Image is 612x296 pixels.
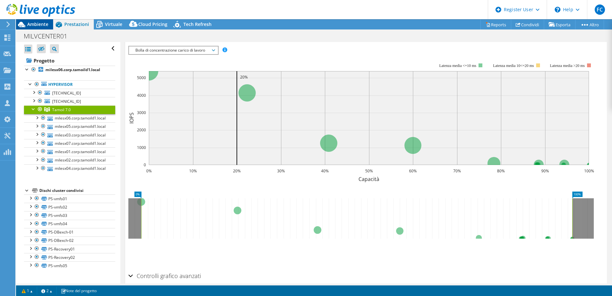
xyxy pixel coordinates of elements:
a: PS-vmfs05 [24,261,115,270]
b: milesx06.corp.tamoild1.local [45,67,100,72]
a: milesx01.corp.tamoild1.local [24,147,115,156]
span: [TECHNICAL_ID] [52,90,81,96]
a: milesx04.corp.tamoild1.local [24,164,115,173]
span: Virtuale [105,21,122,27]
span: Bolla di concentrazione carico di lavoro [132,46,214,54]
text: 40% [321,168,329,174]
text: IOPS [128,112,135,124]
text: 3000 [137,110,146,115]
a: PS-vmfs01 [24,194,115,203]
a: Progetto [24,55,115,66]
tspan: Latenza media <=10 ms [439,63,476,68]
text: 0% [146,168,151,174]
h2: Controlli grafico avanzati [128,269,201,282]
text: 0 [144,162,146,168]
span: [TECHNICAL_ID] [52,99,81,104]
span: Tamoil 7.0 [52,107,71,112]
text: 30% [277,168,285,174]
text: 2000 [137,127,146,133]
tspan: Latenza media 10<=20 ms [493,63,534,68]
text: 20% [240,74,248,80]
text: 4000 [137,93,146,98]
a: Note del progetto [56,287,101,295]
text: 70% [453,168,461,174]
a: 1 [17,287,37,295]
a: PS-DBexch-01 [24,228,115,236]
div: Dischi cluster condivisi [39,187,115,194]
text: 20% [233,168,241,174]
a: 2 [37,287,57,295]
text: 50% [365,168,373,174]
a: milesx03.corp.tamoild1.local [24,131,115,139]
text: 90% [541,168,549,174]
a: PS-Recovery01 [24,245,115,253]
h1: MILVCENTER01 [21,33,77,40]
a: milesx02.corp.tamoild1.local [24,156,115,164]
a: Hypervisor [24,80,115,89]
text: 1000 [137,145,146,150]
text: 60% [409,168,417,174]
a: Esporta [544,20,576,29]
a: Reports [480,20,511,29]
a: Condividi [511,20,544,29]
span: Tech Refresh [183,21,212,27]
a: milesx06.corp.tamoild1.local [24,66,115,74]
a: PS-DBexch-02 [24,236,115,245]
a: Altro [575,20,604,29]
a: milesx05.corp.tamoild1.local [24,122,115,131]
a: PS-vmfs04 [24,220,115,228]
span: FC [595,4,605,15]
a: [TECHNICAL_ID] [24,97,115,105]
span: Prestazioni [64,21,89,27]
a: PS-vmfs02 [24,203,115,211]
a: milesx06.corp.tamoild1.local [24,114,115,122]
span: Cloud Pricing [138,21,167,27]
text: Latenza media >20 ms [550,63,585,68]
a: PS-Recovery02 [24,253,115,261]
text: 80% [497,168,505,174]
a: PS-vmfs03 [24,211,115,219]
text: 10% [189,168,197,174]
text: 100% [584,168,594,174]
a: Tamoil 7.0 [24,105,115,114]
a: milesx07.corp.tamoild1.local [24,139,115,147]
a: [TECHNICAL_ID] [24,89,115,97]
span: Ambiente [27,21,48,27]
text: Capacità [358,176,379,183]
text: 5000 [137,75,146,80]
svg: \n [555,7,560,12]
